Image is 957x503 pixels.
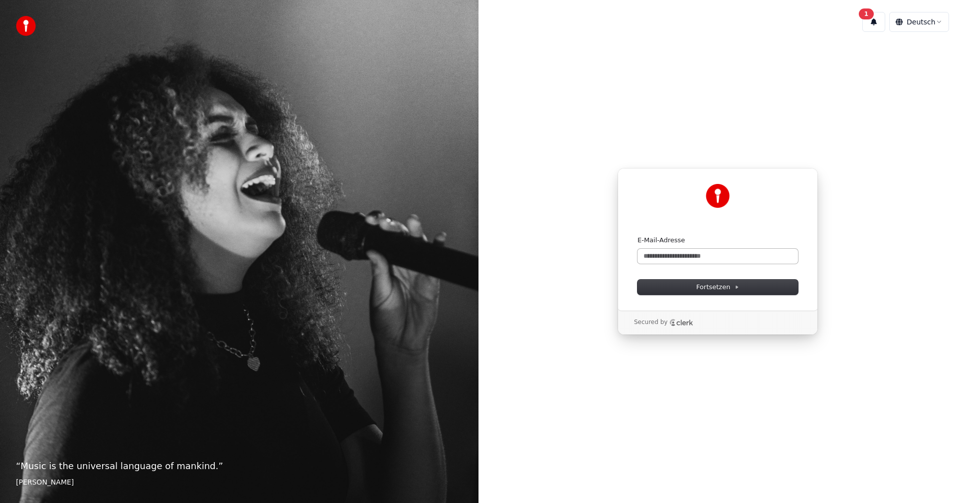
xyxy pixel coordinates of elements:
div: 1 [859,8,874,19]
img: Youka [706,184,730,208]
button: Fortsetzen [638,280,798,295]
footer: [PERSON_NAME] [16,477,463,487]
img: youka [16,16,36,36]
button: 1 [862,12,885,32]
p: “ Music is the universal language of mankind. ” [16,459,463,473]
span: Fortsetzen [696,283,739,292]
p: Secured by [634,319,667,327]
label: E-Mail-Adresse [638,236,685,245]
a: Clerk logo [669,319,693,326]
